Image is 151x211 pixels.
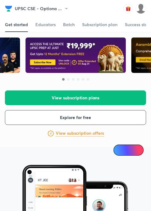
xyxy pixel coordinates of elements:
img: kuldeep Ahir [136,3,146,14]
span: Explore for free [60,114,91,121]
img: Icon [117,148,122,153]
a: Ai Doubts [113,145,144,156]
div: Batch [63,22,75,28]
button: UPSC CSE - Optiona ... [15,4,72,13]
button: View subscription plans [5,90,146,105]
button: Explore for free [5,110,146,125]
div: Educators [35,22,56,28]
div: Get started [5,22,28,28]
span: View subscription plans [52,95,99,101]
a: Batch [63,17,75,32]
a: Educators [35,17,56,32]
a: Subscription plan [82,17,117,32]
img: avatar [123,4,133,14]
div: Subscription plan [82,22,117,28]
img: Company Logo [5,5,12,12]
span: Ai Doubts [124,148,140,153]
a: Get started [5,17,28,32]
a: View subscription offers [56,130,104,137]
